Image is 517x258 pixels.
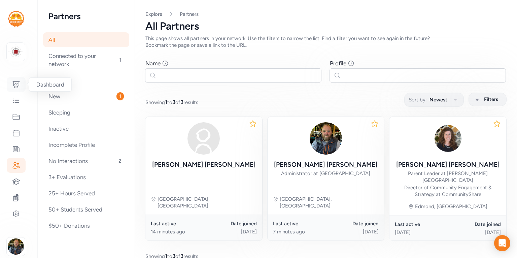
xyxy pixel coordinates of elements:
div: Edmond, [GEOGRAPHIC_DATA] [415,203,487,210]
div: Last active [151,220,204,227]
div: Parent Leader at [PERSON_NAME][GEOGRAPHIC_DATA] [395,170,501,184]
h2: Partners [48,11,124,22]
div: Last active [395,221,448,228]
img: logo [8,44,23,59]
div: Sleeping [43,105,129,120]
div: No Interactions [43,154,129,168]
div: 50+ Students Served [43,202,129,217]
div: This page shows all partners in your network. Use the filters to narrow the list. Find a filter y... [145,35,447,49]
div: [PERSON_NAME] [PERSON_NAME] [152,160,255,169]
div: $50+ Donations [43,218,129,233]
div: All [43,32,129,47]
span: Filters [484,95,498,103]
div: Incomplete Profile [43,137,129,152]
div: 7 minutes ago [273,228,326,235]
span: Newest [429,96,447,104]
div: Director of Community Engagement & Strategy at CommunityShare [395,184,501,198]
div: Date joined [326,220,379,227]
div: All Partners [145,20,506,32]
nav: Breadcrumb [145,11,506,18]
span: 3 [180,99,183,105]
img: 6zk4izn8ROGC0BpKjWRl [310,122,342,155]
span: Showing to of results [145,98,198,106]
a: Partners [180,11,199,18]
img: avatar38fbb18c.svg [187,122,220,155]
div: Date joined [448,221,501,228]
span: 3 [172,99,175,105]
div: [DATE] [326,228,379,235]
span: 2 [116,157,124,165]
div: New [43,89,129,104]
div: [GEOGRAPHIC_DATA], [GEOGRAPHIC_DATA] [280,196,379,209]
div: Administrator at [GEOGRAPHIC_DATA] [281,170,370,177]
div: [DATE] [204,228,256,235]
img: xHGhUblRSFqCpjepzwsd [432,122,464,155]
a: Explore [145,11,162,17]
div: [PERSON_NAME] [PERSON_NAME] [274,160,377,169]
span: 1 [116,56,124,64]
span: Sort by: [409,96,427,104]
div: Date joined [204,220,256,227]
button: Sort by:Newest [404,93,464,107]
div: Inactive [43,121,129,136]
div: [GEOGRAPHIC_DATA], [GEOGRAPHIC_DATA] [158,196,257,209]
div: [PERSON_NAME] [PERSON_NAME] [396,160,499,169]
div: Name [145,59,161,67]
span: 1 [116,92,124,100]
div: 25+ Hours Served [43,186,129,201]
div: Connected to your network [43,49,129,71]
div: Last active [273,220,326,227]
span: 1 [165,99,167,105]
div: [DATE] [448,229,501,236]
div: [DATE] [395,229,448,236]
div: Starred [43,73,129,88]
div: 14 minutes ago [151,228,204,235]
div: Profile [330,59,346,67]
div: Open Intercom Messenger [494,235,510,251]
div: 3+ Evaluations [43,170,129,185]
img: logo [8,11,24,27]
